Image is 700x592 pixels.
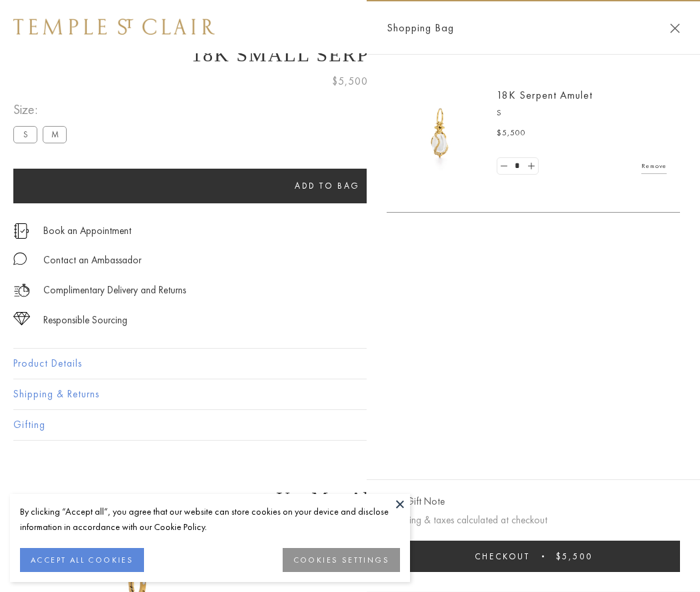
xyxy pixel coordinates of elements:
span: Shopping Bag [387,19,454,37]
a: Set quantity to 2 [524,158,537,175]
span: Size: [13,99,72,121]
a: Book an Appointment [43,223,131,238]
span: Checkout [475,551,530,562]
a: Set quantity to 0 [497,158,511,175]
div: Responsible Sourcing [43,312,127,329]
button: Add Gift Note [387,493,445,510]
img: icon_sourcing.svg [13,312,30,325]
a: Remove [641,159,667,173]
span: $5,500 [556,551,593,562]
button: Checkout $5,500 [387,541,680,572]
img: Temple St. Clair [13,19,215,35]
button: Shipping & Returns [13,379,687,409]
p: Shipping & taxes calculated at checkout [387,512,680,529]
div: By clicking “Accept all”, you agree that our website can store cookies on your device and disclos... [20,504,400,535]
button: Close Shopping Bag [670,23,680,33]
button: Gifting [13,410,687,440]
button: Add to bag [13,169,641,203]
img: MessageIcon-01_2.svg [13,252,27,265]
label: M [43,126,67,143]
img: icon_appointment.svg [13,223,29,239]
label: S [13,126,37,143]
button: COOKIES SETTINGS [283,548,400,572]
span: $5,500 [332,73,368,90]
span: Add to bag [295,180,360,191]
span: $5,500 [497,127,526,140]
div: Contact an Ambassador [43,252,141,269]
img: P51836-E11SERPPV [400,93,480,173]
button: Product Details [13,349,687,379]
h1: 18K Small Serpent Amulet [13,43,687,66]
img: icon_delivery.svg [13,282,30,299]
a: 18K Serpent Amulet [497,88,593,102]
p: S [497,107,667,120]
h3: You May Also Like [33,488,667,509]
button: ACCEPT ALL COOKIES [20,548,144,572]
p: Complimentary Delivery and Returns [43,282,186,299]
